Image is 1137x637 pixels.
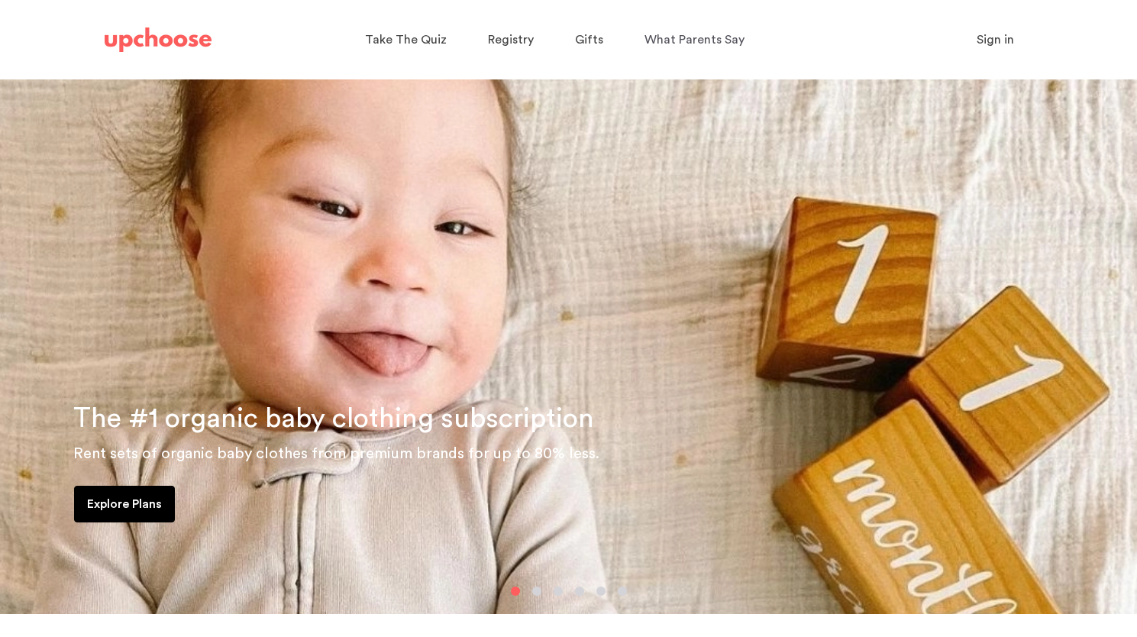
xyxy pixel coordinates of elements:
a: Gifts [575,25,608,55]
span: Registry [488,34,534,46]
span: The #1 organic baby clothing subscription [73,405,594,432]
span: Take The Quiz [365,34,447,46]
img: UpChoose [105,27,212,52]
a: Take The Quiz [365,25,451,55]
p: Rent sets of organic baby clothes from premium brands for up to 80% less. [73,441,1119,466]
a: What Parents Say [644,25,749,55]
a: Registry [488,25,538,55]
a: Explore Plans [74,486,175,522]
span: Gifts [575,34,603,46]
a: UpChoose [105,24,212,56]
span: What Parents Say [644,34,745,46]
span: Sign in [977,34,1014,46]
p: Explore Plans [87,495,162,513]
button: Sign in [958,24,1033,55]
